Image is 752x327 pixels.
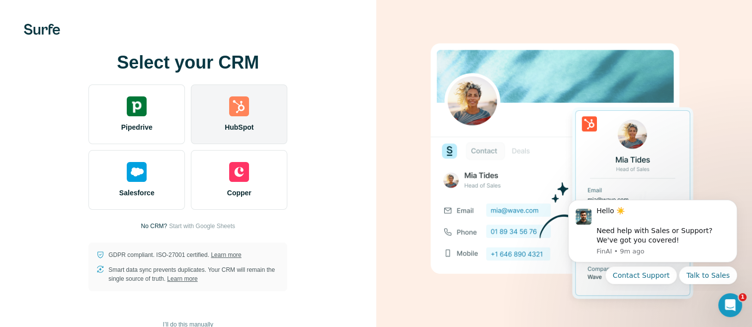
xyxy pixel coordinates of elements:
[141,222,167,231] p: No CRM?
[739,293,747,301] span: 1
[127,96,147,116] img: pipedrive's logo
[88,53,287,73] h1: Select your CRM
[425,28,703,316] img: HUBSPOT image
[553,191,752,290] iframe: Intercom notifications message
[24,24,60,35] img: Surfe's logo
[229,96,249,116] img: hubspot's logo
[718,293,742,317] iframe: Intercom live chat
[227,188,251,198] span: Copper
[167,275,197,282] a: Learn more
[225,122,253,132] span: HubSpot
[127,162,147,182] img: salesforce's logo
[229,162,249,182] img: copper's logo
[108,265,279,283] p: Smart data sync prevents duplicates. Your CRM will remain the single source of truth.
[121,122,153,132] span: Pipedrive
[108,250,241,259] p: GDPR compliant. ISO-27001 certified.
[211,251,241,258] a: Learn more
[119,188,155,198] span: Salesforce
[169,222,235,231] button: Start with Google Sheets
